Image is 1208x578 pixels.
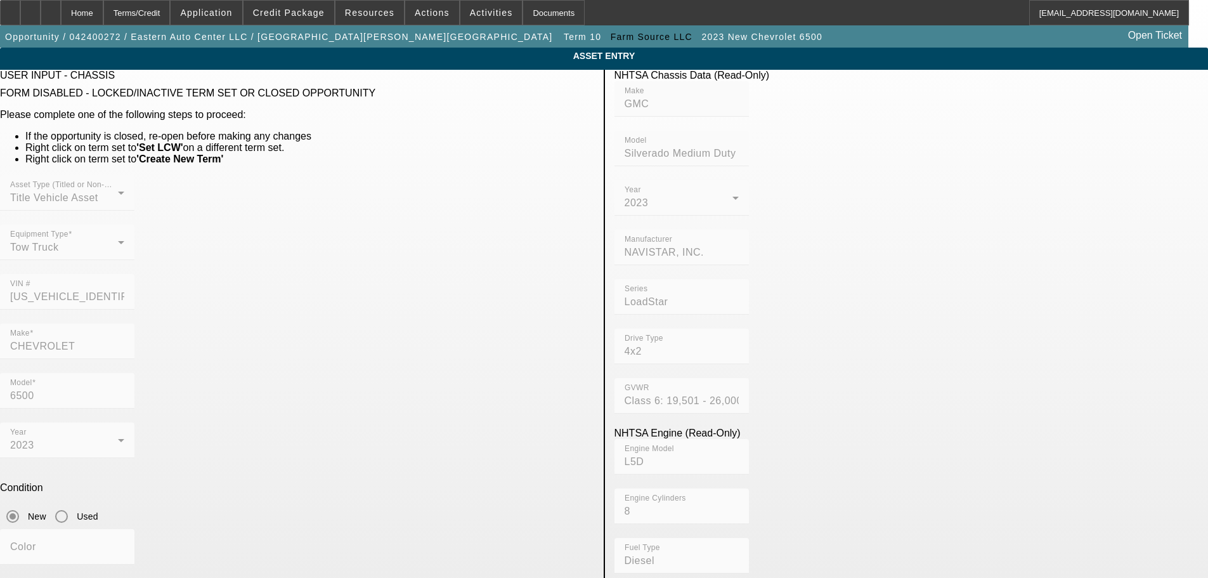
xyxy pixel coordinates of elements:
span: Opportunity / 042400272 / Eastern Auto Center LLC / [GEOGRAPHIC_DATA][PERSON_NAME][GEOGRAPHIC_DATA] [5,32,552,42]
b: 'Set LCW' [136,142,183,153]
mat-label: Make [10,329,30,338]
li: If the opportunity is closed, re-open before making any changes [25,131,594,142]
span: Application [180,8,232,18]
mat-label: VIN # [10,280,30,288]
mat-label: Year [625,186,641,194]
button: Resources [335,1,404,25]
mat-label: Fuel Type [625,544,660,552]
button: Actions [405,1,459,25]
b: 'Create New Term' [136,154,223,164]
mat-label: GVWR [625,384,649,392]
mat-label: Color [10,541,36,552]
span: ASSET ENTRY [10,51,1198,61]
mat-label: Equipment Type [10,230,68,239]
a: Open Ticket [1123,25,1187,46]
mat-label: Engine Cylinders [625,494,686,502]
mat-label: Model [10,379,32,387]
span: Actions [415,8,450,18]
mat-label: Drive Type [625,334,663,343]
mat-label: Make [625,87,644,95]
mat-label: Manufacturer [625,235,672,244]
span: Credit Package [253,8,325,18]
mat-label: Model [625,136,647,145]
mat-label: Series [625,285,647,293]
button: Application [171,1,242,25]
span: Farm Source LLC [611,32,692,42]
button: Credit Package [244,1,334,25]
li: Right click on term set to [25,154,594,165]
li: Right click on term set to on a different term set. [25,142,594,154]
button: 2023 New Chevrolet 6500 [698,25,826,48]
span: Resources [345,8,394,18]
mat-label: Engine Model [625,445,674,453]
mat-label: Year [10,428,27,437]
mat-label: Asset Type (Titled or Non-Titled) [10,181,127,189]
span: 2023 New Chevrolet 6500 [701,32,822,42]
button: Farm Source LLC [607,25,696,48]
span: Term 10 [564,32,601,42]
span: Activities [470,8,513,18]
button: Term 10 [561,25,604,48]
button: Activities [460,1,523,25]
